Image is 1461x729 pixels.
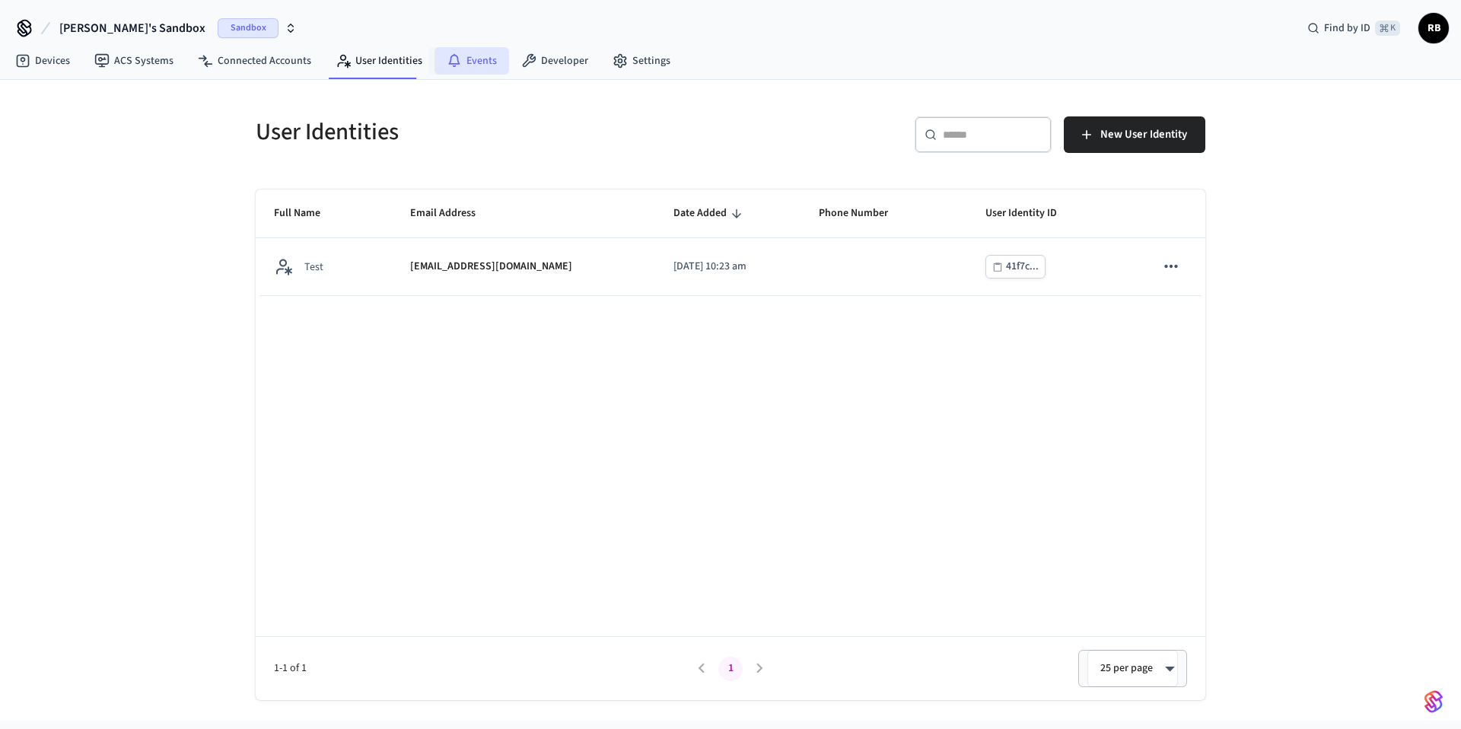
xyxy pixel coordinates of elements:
[1375,21,1400,36] span: ⌘ K
[3,47,82,75] a: Devices
[186,47,323,75] a: Connected Accounts
[256,189,1205,296] table: sticky table
[274,202,340,225] span: Full Name
[509,47,600,75] a: Developer
[218,18,279,38] span: Sandbox
[304,259,323,275] p: Test
[819,202,908,225] span: Phone Number
[1424,689,1443,714] img: SeamLogoGradient.69752ec5.svg
[1006,257,1039,276] div: 41f7c...
[718,657,743,681] button: page 1
[1100,125,1187,145] span: New User Identity
[323,47,434,75] a: User Identities
[1418,13,1449,43] button: RB
[59,19,205,37] span: [PERSON_NAME]'s Sandbox
[985,255,1046,279] button: 41f7c...
[1064,116,1205,153] button: New User Identity
[985,202,1077,225] span: User Identity ID
[1087,650,1178,686] div: 25 per page
[687,657,774,681] nav: pagination navigation
[1420,14,1447,42] span: RB
[410,259,572,275] p: [EMAIL_ADDRESS][DOMAIN_NAME]
[673,202,746,225] span: Date Added
[600,47,683,75] a: Settings
[673,259,782,275] p: [DATE] 10:23 am
[256,116,721,148] h5: User Identities
[274,661,687,676] span: 1-1 of 1
[410,202,495,225] span: Email Address
[1295,14,1412,42] div: Find by ID⌘ K
[1324,21,1370,36] span: Find by ID
[82,47,186,75] a: ACS Systems
[434,47,509,75] a: Events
